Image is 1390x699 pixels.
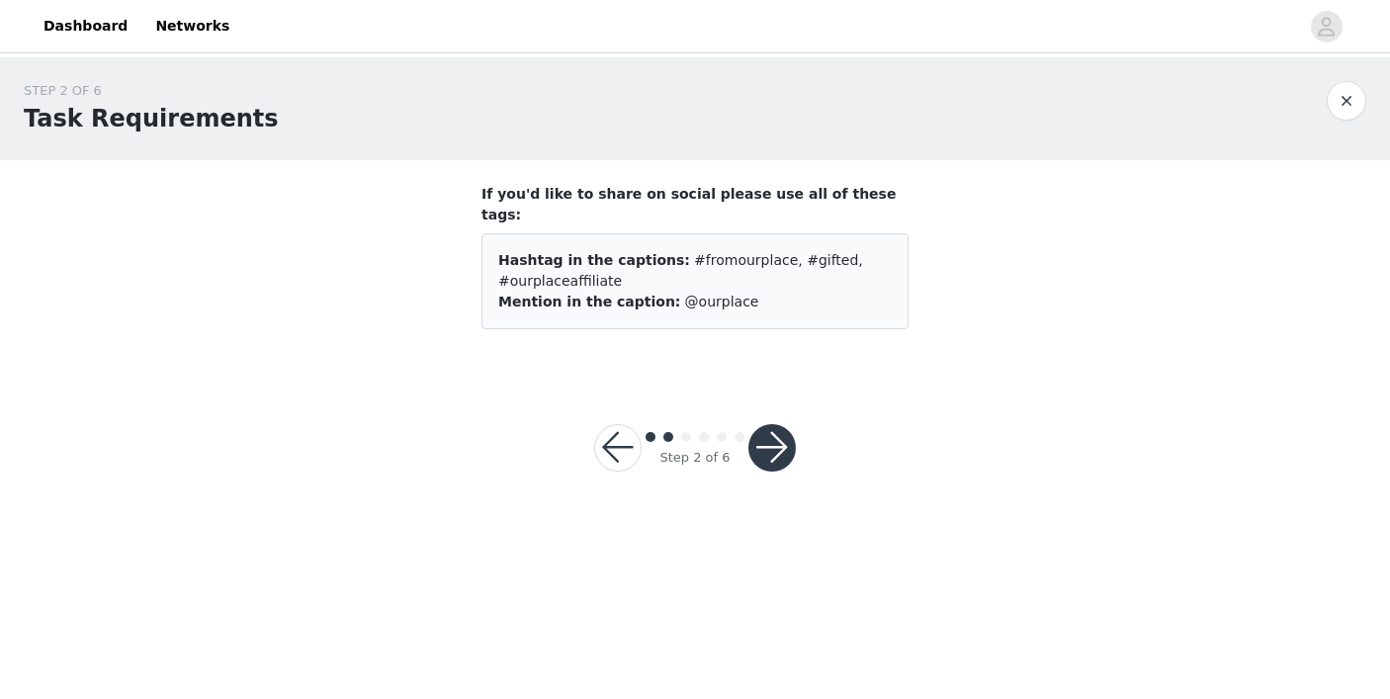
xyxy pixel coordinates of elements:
span: #fromourplace, #gifted, #ourplaceaffiliate [498,252,863,289]
div: avatar [1317,11,1336,43]
div: Step 2 of 6 [659,448,730,468]
span: Hashtag in the captions: [498,252,690,268]
h4: If you'd like to share on social please use all of these tags: [481,184,909,225]
span: Mention in the caption: [498,294,680,309]
div: STEP 2 OF 6 [24,81,279,101]
a: Dashboard [32,4,139,48]
a: Networks [143,4,241,48]
span: @ourplace [685,294,759,309]
h1: Task Requirements [24,101,279,136]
